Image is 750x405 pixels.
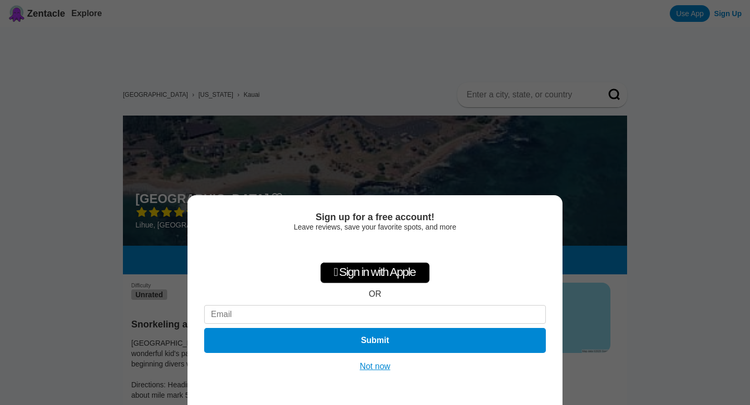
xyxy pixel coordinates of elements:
[204,305,546,324] input: Email
[369,289,381,299] div: OR
[357,361,394,372] button: Not now
[204,328,546,353] button: Submit
[204,223,546,231] div: Leave reviews, save your favorite spots, and more
[322,236,428,259] iframe: Sign in with Google Button
[204,212,546,223] div: Sign up for a free account!
[320,262,430,283] div: Sign in with Apple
